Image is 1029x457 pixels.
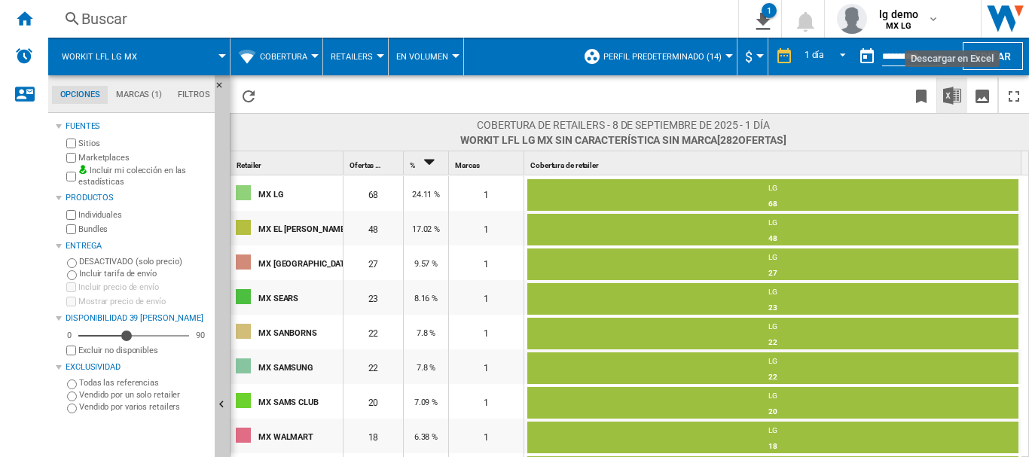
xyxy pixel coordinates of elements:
div: Sort None [527,151,1021,175]
div: Ofertas Sort None [347,151,403,175]
div: 1 [449,315,524,349]
span: Cobertura [260,52,307,62]
td: LG : 23 (100%) [527,283,1018,318]
div: Sort None [347,151,403,175]
td: LG : 20 (100%) [527,387,1018,422]
div: MX EL [PERSON_NAME][GEOGRAPHIC_DATA][PERSON_NAME] [258,212,342,244]
input: Incluir mi colección en las estadísticas [66,167,76,186]
div: MX SEARS [258,282,342,313]
md-select: REPORTS.WIZARD.STEPS.REPORT.STEPS.REPORT_OPTIONS.PERIOD: 1 día [801,44,852,69]
div: 48 [344,211,403,245]
span: Cobertura de retailers - 8 de septiembre de 2025 - 1 día [460,117,786,133]
div: MX SAMS CLUB [258,385,342,417]
input: Incluir precio de envío [66,282,76,292]
span: En volumen [396,52,448,62]
span: Retailer [237,161,261,169]
label: Incluir mi colección en las estadísticas [78,165,209,188]
input: Mostrar precio de envío [66,297,76,306]
div: 24.11 % [404,176,448,211]
input: Vendido por un solo retailer [67,391,77,401]
div: 1 [762,3,777,18]
div: Buscar [81,8,699,29]
input: Bundles [66,224,76,234]
label: Marketplaces [78,152,209,163]
input: Mostrar precio de envío [66,346,76,355]
md-tab-item: Opciones [52,86,108,104]
span: Retailers [331,52,373,62]
div: MX [GEOGRAPHIC_DATA] [258,247,342,279]
div: 1 [449,211,524,245]
div: 1 [449,349,524,384]
div: 48 [527,231,1018,246]
div: LG [527,321,1018,335]
div: 8.16 % [404,280,448,315]
div: Sort None [234,151,343,175]
div: 7.09 % [404,384,448,419]
input: Marketplaces [66,153,76,163]
div: 27 [527,266,1018,281]
div: 22 [344,349,403,384]
div: 1 [449,419,524,453]
span: Workit lfl lg mx [62,52,137,62]
span: [282 ] [717,134,786,146]
img: excel-24x24.png [943,87,961,105]
div: MX SAMSUNG [258,351,342,382]
div: 23 [344,280,403,315]
div: Retailers [331,38,380,75]
label: Excluir no disponibles [78,345,209,356]
div: 7.8 % [404,315,448,349]
div: MX SANBORNS [258,316,342,348]
div: Marcas Sort None [452,151,524,175]
div: 1 día [805,50,825,60]
span: lg demo [879,7,918,22]
input: Sitios [66,139,76,148]
td: LG : 22 (100%) [527,318,1018,352]
div: MX LG [258,178,342,209]
input: DESACTIVADO (solo precio) [67,258,77,268]
div: Fuentes [66,120,209,133]
div: LG [527,183,1018,197]
label: Vendido por un solo retailer [79,389,209,401]
span: Sort Descending [417,161,441,169]
label: Mostrar precio de envío [78,296,209,307]
div: LG [527,356,1018,370]
div: LG [527,425,1018,439]
button: $ [745,38,760,75]
span: Workit lfl lg mx Sin característica Sin marca [460,133,786,148]
md-slider: Disponibilidad [78,328,189,343]
div: 27 [344,245,403,280]
span: ofertas [738,134,783,146]
label: DESACTIVADO (solo precio) [79,256,209,267]
button: Recargar [234,78,264,113]
div: LG [527,252,1018,266]
img: mysite-bg-18x18.png [78,165,87,174]
button: md-calendar [852,41,882,72]
td: LG : 48 (100%) [527,214,1018,248]
div: % Sort Descending [407,151,448,175]
div: 1 [449,176,524,211]
div: 68 [344,176,403,211]
div: 20 [527,404,1018,419]
img: profile.jpg [837,4,867,34]
div: 7.8 % [404,349,448,384]
div: LG [527,391,1018,404]
div: 1 [449,245,524,280]
div: 18 [344,419,403,453]
div: Sort Descending [407,151,448,175]
input: Vendido por varios retailers [67,404,77,413]
div: Cobertura de retailer Sort None [527,151,1021,175]
div: MX WALMART [258,420,342,452]
label: Individuales [78,209,209,221]
div: LG [527,218,1018,231]
div: 22 [344,315,403,349]
div: 90 [192,330,209,341]
div: Exclusividad [66,361,209,373]
button: Perfil predeterminado (14) [603,38,729,75]
div: 0 [63,330,75,341]
div: 22 [527,335,1018,350]
div: Productos [66,192,209,204]
button: En volumen [396,38,456,75]
span: Marcas [455,161,479,169]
